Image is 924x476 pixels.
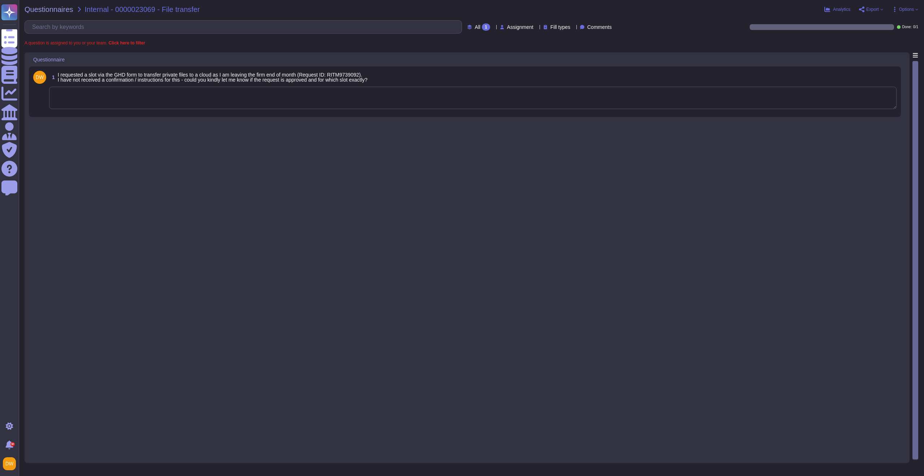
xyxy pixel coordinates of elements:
span: Assignment [507,25,533,30]
span: Internal - 0000023069 - File transfer [85,6,200,13]
span: Fill types [550,25,570,30]
span: 1 [49,75,55,80]
span: Options [899,7,914,12]
span: 0 / 1 [913,25,918,29]
div: 9+ [10,442,15,446]
span: A question is assigned to you or your team. [25,41,145,45]
span: Analytics [833,7,850,12]
span: Comments [587,25,612,30]
input: Search by keywords [29,21,462,33]
button: user [1,456,21,472]
img: user [33,71,46,84]
div: 1 [482,23,490,31]
span: Done: [902,25,912,29]
button: Analytics [824,7,850,12]
span: Questionnaire [33,57,65,62]
img: user [3,457,16,470]
b: Click here to filter [107,40,145,46]
span: All [475,25,480,30]
span: Questionnaires [25,6,73,13]
span: Export [866,7,879,12]
span: I requested a slot via the GHD form to transfer private files to a cloud as I am leaving the firm... [58,72,367,83]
